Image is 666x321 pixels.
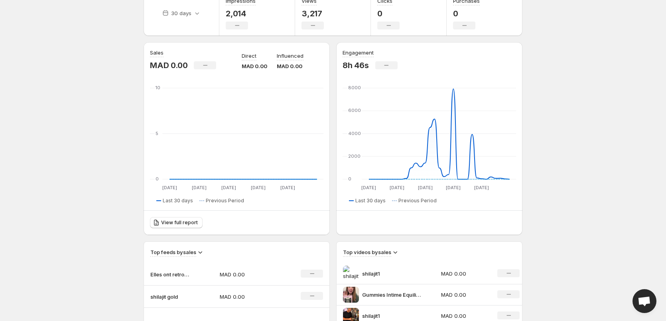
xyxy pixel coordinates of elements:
p: 2,014 [226,9,256,18]
h3: Top videos by sales [343,248,391,256]
p: Elles ont retrouvé confiance en leur intimité [150,270,190,278]
text: [DATE] [192,185,207,190]
text: [DATE] [280,185,295,190]
p: 0 [377,9,400,18]
div: Open chat [633,289,656,313]
img: shilajit1 [343,266,359,282]
text: 0 [348,176,351,182]
span: Previous Period [206,198,244,204]
text: 8000 [348,85,361,90]
text: 2000 [348,153,361,159]
p: MAD 0.00 [150,61,187,70]
text: [DATE] [221,185,236,190]
text: 4000 [348,131,361,136]
text: 6000 [348,108,361,113]
text: [DATE] [390,185,404,190]
h3: Engagement [343,49,374,57]
a: View full report [150,217,203,228]
text: [DATE] [162,185,177,190]
p: shilajit gold [150,293,190,301]
text: [DATE] [446,185,461,190]
span: Last 30 days [163,198,193,204]
p: shilajit1 [362,312,422,320]
img: Gummies Intime Equilibre Bien-etre Elosya-2 [343,287,359,303]
text: [DATE] [251,185,266,190]
p: 30 days [171,9,191,17]
span: View full report [161,219,198,226]
text: 10 [156,85,160,90]
text: [DATE] [361,185,376,190]
text: 5 [156,131,158,136]
p: MAD 0.00 [277,62,303,70]
text: [DATE] [474,185,489,190]
text: [DATE] [418,185,433,190]
span: Last 30 days [355,198,386,204]
p: MAD 0.00 [441,270,488,278]
p: 3,217 [301,9,324,18]
text: 0 [156,176,159,182]
p: 0 [453,9,480,18]
p: MAD 0.00 [220,293,276,301]
p: MAD 0.00 [441,312,488,320]
p: Direct [242,52,256,60]
h3: Sales [150,49,164,57]
h3: Top feeds by sales [150,248,196,256]
p: MAD 0.00 [220,270,276,278]
p: Influenced [277,52,303,60]
span: Previous Period [398,198,437,204]
p: Gummies Intime Equilibre Bien-etre Elosya-2 [362,291,422,299]
p: shilajit1 [362,270,422,278]
p: 8h 46s [343,61,369,70]
p: MAD 0.00 [242,62,267,70]
p: MAD 0.00 [441,291,488,299]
